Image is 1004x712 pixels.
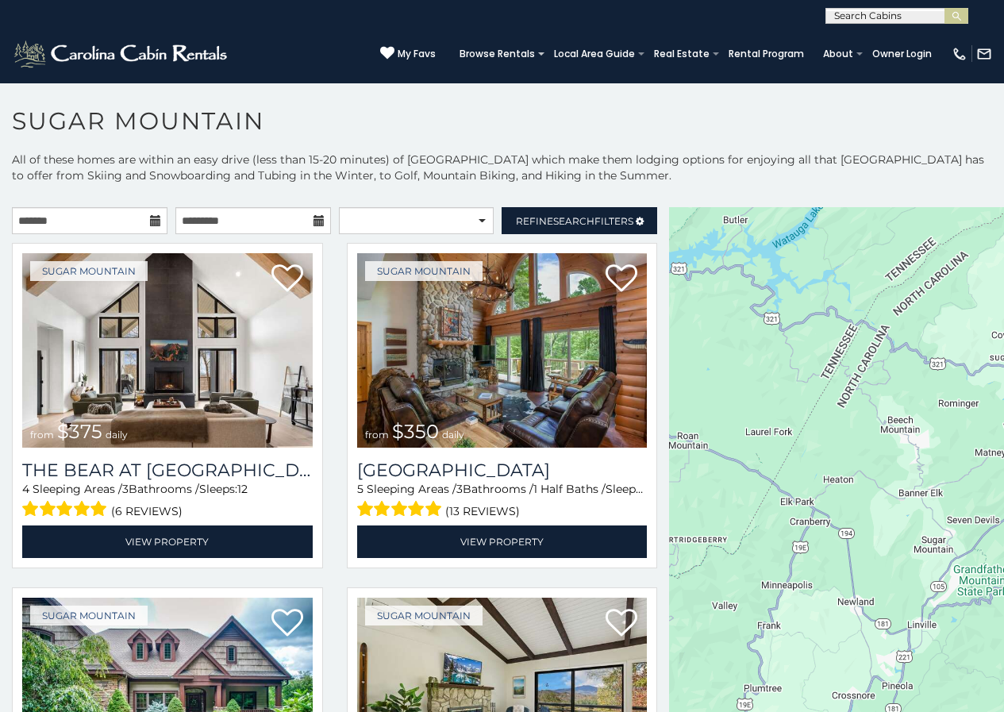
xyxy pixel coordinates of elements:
[546,43,643,65] a: Local Area Guide
[646,43,717,65] a: Real Estate
[357,253,648,448] a: Grouse Moor Lodge from $350 daily
[392,420,439,443] span: $350
[30,261,148,281] a: Sugar Mountain
[553,215,594,227] span: Search
[456,482,463,496] span: 3
[22,253,313,448] a: The Bear At Sugar Mountain from $375 daily
[442,429,464,441] span: daily
[22,482,29,496] span: 4
[357,460,648,481] a: [GEOGRAPHIC_DATA]
[22,481,313,521] div: Sleeping Areas / Bathrooms / Sleeps:
[644,482,654,496] span: 12
[445,501,520,521] span: (13 reviews)
[452,43,543,65] a: Browse Rentals
[721,43,812,65] a: Rental Program
[516,215,633,227] span: Refine Filters
[502,207,657,234] a: RefineSearchFilters
[365,606,483,625] a: Sugar Mountain
[606,607,637,641] a: Add to favorites
[30,606,148,625] a: Sugar Mountain
[976,46,992,62] img: mail-regular-white.png
[357,253,648,448] img: Grouse Moor Lodge
[815,43,861,65] a: About
[357,482,364,496] span: 5
[22,460,313,481] a: The Bear At [GEOGRAPHIC_DATA]
[398,47,436,61] span: My Favs
[30,429,54,441] span: from
[271,263,303,296] a: Add to favorites
[952,46,967,62] img: phone-regular-white.png
[122,482,129,496] span: 3
[357,525,648,558] a: View Property
[106,429,128,441] span: daily
[271,607,303,641] a: Add to favorites
[533,482,606,496] span: 1 Half Baths /
[111,501,183,521] span: (6 reviews)
[22,525,313,558] a: View Property
[57,420,102,443] span: $375
[606,263,637,296] a: Add to favorites
[365,261,483,281] a: Sugar Mountain
[237,482,248,496] span: 12
[380,46,436,62] a: My Favs
[357,460,648,481] h3: Grouse Moor Lodge
[12,38,232,70] img: White-1-2.png
[365,429,389,441] span: from
[864,43,940,65] a: Owner Login
[22,253,313,448] img: The Bear At Sugar Mountain
[357,481,648,521] div: Sleeping Areas / Bathrooms / Sleeps:
[22,460,313,481] h3: The Bear At Sugar Mountain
